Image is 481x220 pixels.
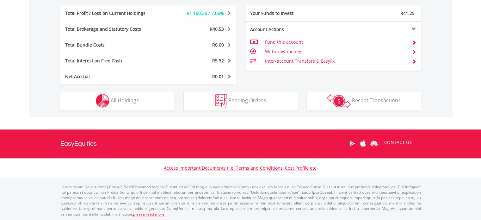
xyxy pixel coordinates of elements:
button: Recent Transactions [307,91,421,110]
img: holdings-wht.png [96,94,109,108]
a: Google Play [347,134,358,153]
div: Net Accrual [60,73,163,80]
span: R0.00 [212,42,224,48]
span: R0.01 [212,73,224,79]
a: Access Important Documents (i.e. Terms and Conditions, Cost Profile etc) [164,165,318,171]
a: please read more: [133,211,165,217]
button: Pending Orders [184,91,298,110]
span: R41.25 [400,10,415,16]
span: R5.32 [212,58,224,64]
div: Total Bundle Costs [60,42,163,48]
div: Account Actions [245,26,333,33]
img: pending_instructions-wht.png [215,94,227,108]
a: EasyEquities [60,129,97,158]
img: transactions-zar-wht.png [327,94,351,108]
span: Recent Transactions [352,97,401,104]
td: Inter-account Transfers & EasyFx [265,56,407,66]
div: Your Funds to Invest [245,10,333,16]
span: R1 160.36 / 7.06% [187,10,224,16]
div: Total Profit / Loss on Current Holdings [60,10,163,16]
a: CONTACT US [380,134,416,151]
p: Lorem Ipsum Dolors (Ame) Con a/e SeddOeiusmod tem InciDiduntut Lab Etd mag aliquaen admin veniamq... [60,184,421,217]
span: Pending Orders [228,97,266,104]
div: Total Interest on Free Cash [60,58,163,64]
button: All Holdings [60,91,174,110]
a: Huawei [369,134,380,153]
a: Apple [358,134,369,153]
td: Fund this account [265,37,407,47]
span: All Holdings [111,97,139,104]
td: Withdraw money [265,47,407,56]
span: R40.53 [210,26,224,32]
div: Total Brokerage and Statutory Costs [60,26,163,32]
